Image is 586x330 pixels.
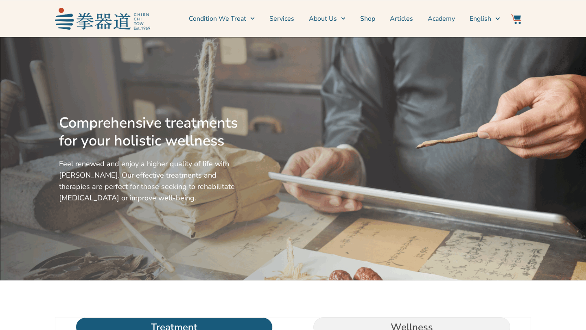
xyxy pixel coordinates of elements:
[390,9,413,29] a: Articles
[269,9,294,29] a: Services
[470,9,500,29] a: English
[189,9,255,29] a: Condition We Treat
[309,9,345,29] a: About Us
[59,114,241,150] h2: Comprehensive treatments for your holistic wellness
[428,9,455,29] a: Academy
[360,9,375,29] a: Shop
[59,158,241,204] p: Feel renewed and enjoy a higher quality of life with [PERSON_NAME]. Our effective treatments and ...
[470,14,491,24] span: English
[511,14,521,24] img: Website Icon-03
[154,9,500,29] nav: Menu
